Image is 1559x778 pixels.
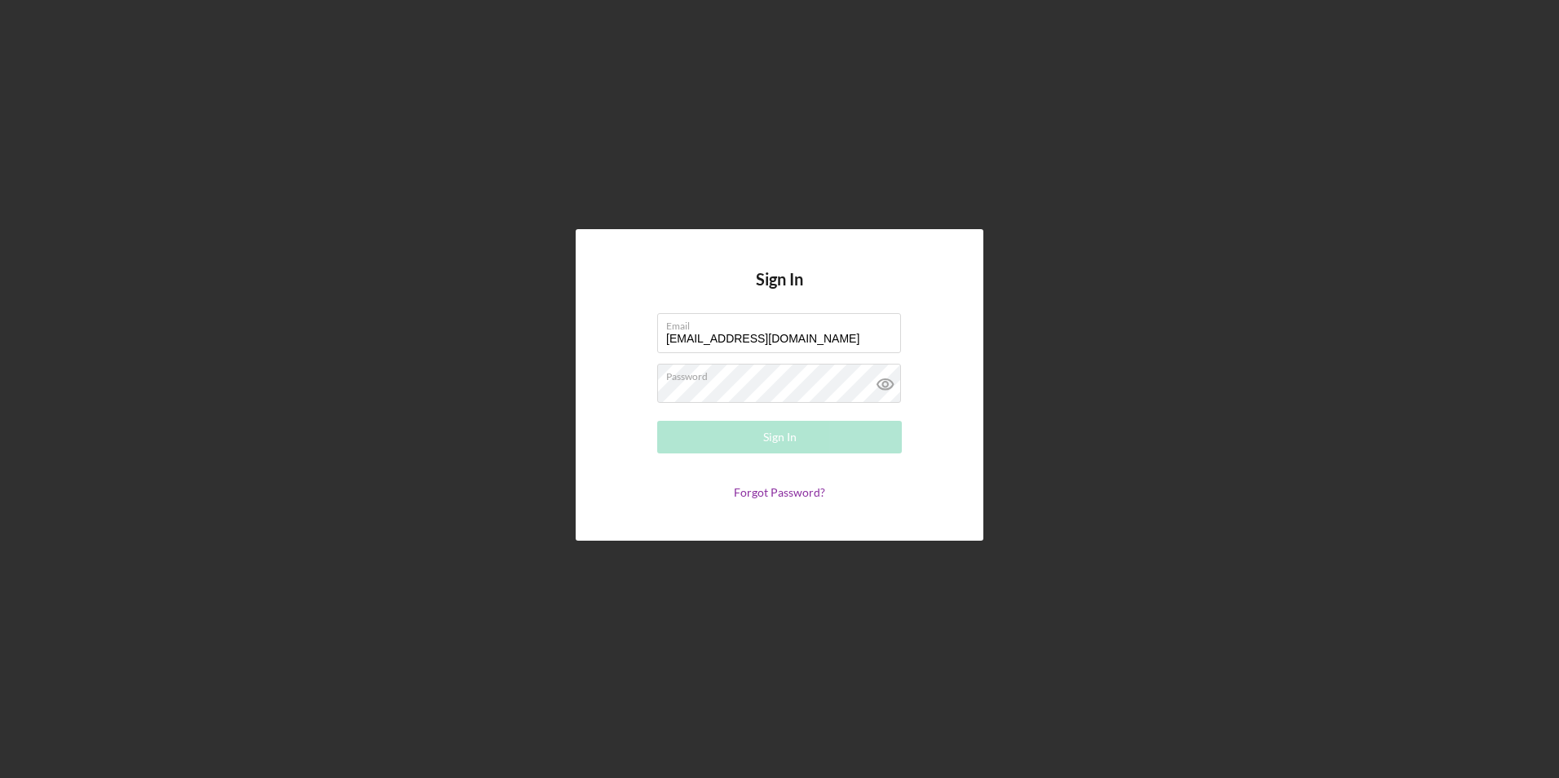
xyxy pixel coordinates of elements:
label: Password [666,365,901,382]
h4: Sign In [756,270,803,313]
div: Sign In [763,421,797,453]
label: Email [666,314,901,332]
button: Sign In [657,421,902,453]
a: Forgot Password? [734,485,825,499]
